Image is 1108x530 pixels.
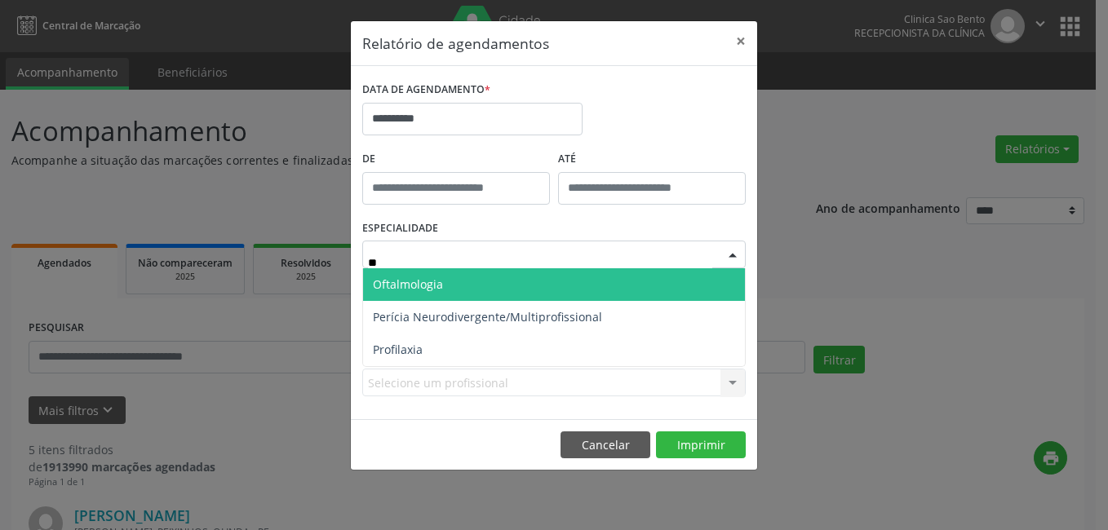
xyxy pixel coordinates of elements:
label: ATÉ [558,147,746,172]
button: Cancelar [561,431,650,459]
button: Imprimir [656,431,746,459]
label: ESPECIALIDADE [362,216,438,241]
label: DATA DE AGENDAMENTO [362,77,490,103]
h5: Relatório de agendamentos [362,33,549,54]
span: Oftalmologia [373,276,443,292]
span: Perícia Neurodivergente/Multiprofissional [373,309,602,325]
span: Profilaxia [373,342,423,357]
label: De [362,147,550,172]
button: Close [725,21,757,61]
